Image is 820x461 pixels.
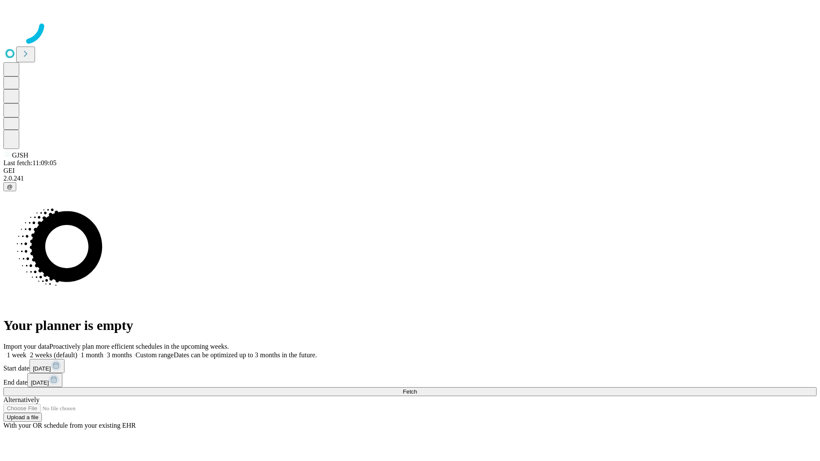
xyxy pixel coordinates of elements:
[107,351,132,359] span: 3 months
[3,387,817,396] button: Fetch
[12,152,28,159] span: GJSH
[29,359,64,373] button: [DATE]
[3,182,16,191] button: @
[3,167,817,175] div: GEI
[31,379,49,386] span: [DATE]
[81,351,103,359] span: 1 month
[3,159,56,166] span: Last fetch: 11:09:05
[3,343,50,350] span: Import your data
[135,351,173,359] span: Custom range
[7,351,26,359] span: 1 week
[3,373,817,387] div: End date
[7,184,13,190] span: @
[33,365,51,372] span: [DATE]
[174,351,317,359] span: Dates can be optimized up to 3 months in the future.
[3,175,817,182] div: 2.0.241
[403,388,417,395] span: Fetch
[3,396,39,403] span: Alternatively
[3,359,817,373] div: Start date
[50,343,229,350] span: Proactively plan more efficient schedules in the upcoming weeks.
[3,413,42,422] button: Upload a file
[27,373,62,387] button: [DATE]
[3,318,817,333] h1: Your planner is empty
[3,422,136,429] span: With your OR schedule from your existing EHR
[30,351,77,359] span: 2 weeks (default)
